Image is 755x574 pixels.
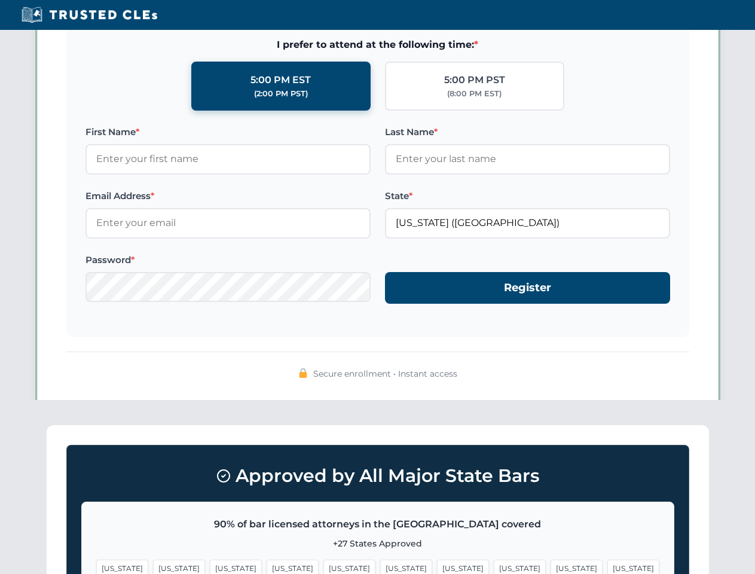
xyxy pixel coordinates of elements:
[447,88,502,100] div: (8:00 PM EST)
[96,517,659,532] p: 90% of bar licensed attorneys in the [GEOGRAPHIC_DATA] covered
[85,208,371,238] input: Enter your email
[254,88,308,100] div: (2:00 PM PST)
[444,72,505,88] div: 5:00 PM PST
[313,367,457,380] span: Secure enrollment • Instant access
[385,125,670,139] label: Last Name
[81,460,674,492] h3: Approved by All Major State Bars
[385,144,670,174] input: Enter your last name
[385,208,670,238] input: Florida (FL)
[250,72,311,88] div: 5:00 PM EST
[85,144,371,174] input: Enter your first name
[85,125,371,139] label: First Name
[85,189,371,203] label: Email Address
[85,253,371,267] label: Password
[385,272,670,304] button: Register
[96,537,659,550] p: +27 States Approved
[85,37,670,53] span: I prefer to attend at the following time:
[18,6,161,24] img: Trusted CLEs
[385,189,670,203] label: State
[298,368,308,378] img: 🔒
